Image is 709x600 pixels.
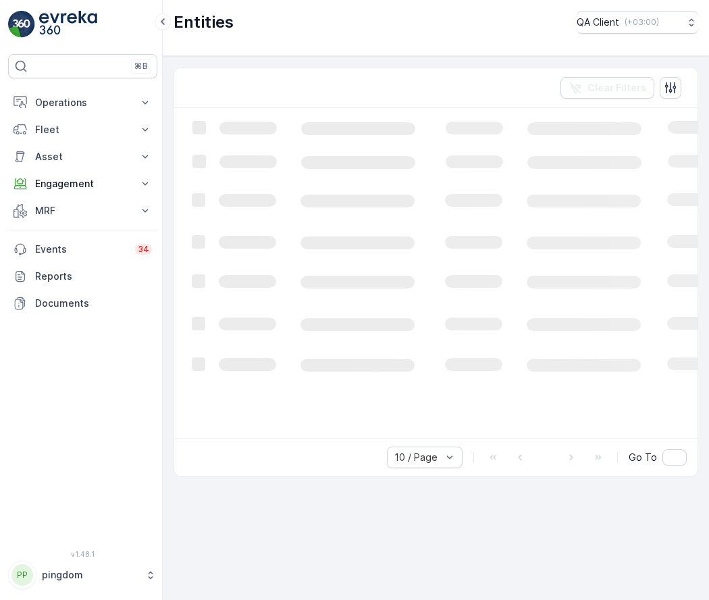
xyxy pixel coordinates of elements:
p: Events [35,243,127,256]
img: logo [8,11,35,38]
a: Events34 [8,236,157,263]
p: MRF [35,204,130,218]
p: 34 [138,244,149,255]
button: Operations [8,89,157,116]
button: Fleet [8,116,157,143]
button: Clear Filters [560,77,654,99]
span: v 1.48.1 [8,550,157,558]
button: PPpingdom [8,561,157,589]
p: Clear Filters [587,81,646,95]
a: Documents [8,290,157,317]
button: Engagement [8,170,157,197]
p: pingdom [42,568,138,582]
img: logo_light-DOdMpM7g.png [39,11,97,38]
div: PP [11,564,33,586]
button: Asset [8,143,157,170]
p: Asset [35,150,130,164]
p: Engagement [35,177,130,191]
button: QA Client(+03:00) [577,11,698,34]
p: QA Client [577,16,619,29]
p: ( +03:00 ) [625,17,659,28]
p: Fleet [35,123,130,136]
span: Go To [629,451,657,464]
a: Reports [8,263,157,290]
p: Operations [35,96,130,109]
p: Documents [35,297,152,310]
button: MRF [8,197,157,224]
p: Entities [174,11,234,33]
p: Reports [35,270,152,283]
p: ⌘B [134,61,148,72]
